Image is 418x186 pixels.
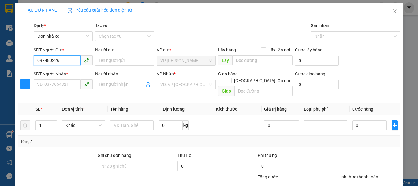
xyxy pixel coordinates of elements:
[18,8,58,13] span: TẠO ĐƠN HÀNG
[338,174,378,179] label: Hình thức thanh toán
[50,121,57,125] span: Increase Value
[95,23,107,28] label: Tác vụ
[20,120,30,130] button: delete
[218,71,238,76] span: Giao hàng
[21,82,30,86] span: plus
[392,123,397,128] span: plus
[146,82,151,87] span: user-add
[216,107,237,112] span: Kích thước
[258,152,336,161] div: Phí thu hộ
[264,107,287,112] span: Giá trị hàng
[311,23,329,28] label: Gán nhãn
[301,103,350,115] th: Loại phụ phí
[35,107,40,112] span: SL
[157,47,216,53] div: VP gửi
[234,86,293,96] input: Dọc đường
[62,107,85,112] span: Đơn vị tính
[183,120,189,130] span: kg
[20,79,30,89] button: plus
[386,3,403,20] button: Close
[218,86,234,96] span: Giao
[392,120,398,130] button: plus
[258,174,278,179] span: Tổng cước
[232,77,293,84] span: [GEOGRAPHIC_DATA] tận nơi
[295,56,339,66] input: Cước lấy hàng
[34,70,93,77] div: SĐT Người Nhận
[34,47,93,53] div: SĐT Người Gửi
[95,70,154,77] div: Người nhận
[84,58,89,63] span: phone
[110,107,128,112] span: Tên hàng
[177,153,192,158] span: Thu Hộ
[295,47,323,52] label: Cước lấy hàng
[67,8,132,13] span: Yêu cầu xuất hóa đơn điện tử
[20,138,162,145] div: Tổng: 1
[295,80,339,89] input: Cước giao hàng
[266,47,293,53] span: Lấy tận nơi
[232,55,293,65] input: Dọc đường
[352,107,373,112] span: Cước hàng
[67,8,72,13] img: icon
[50,125,57,130] span: Decrease Value
[95,47,154,53] div: Người gửi
[392,9,397,14] span: close
[264,120,299,130] input: 0
[218,47,236,52] span: Lấy hàng
[37,32,89,41] span: Đơn nhà xe
[34,23,46,28] span: Đại lý
[84,82,89,86] span: phone
[157,71,174,76] span: VP Nhận
[295,71,325,76] label: Cước giao hàng
[98,161,176,171] input: Ghi chú đơn hàng
[160,56,212,65] span: VP Linh Đàm
[98,153,131,158] label: Ghi chú đơn hàng
[163,107,185,112] span: Định lượng
[52,126,55,130] span: down
[218,55,232,65] span: Lấy
[110,120,154,130] input: VD: Bàn, Ghế
[18,8,22,12] span: plus
[65,121,102,130] span: Khác
[52,122,55,125] span: up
